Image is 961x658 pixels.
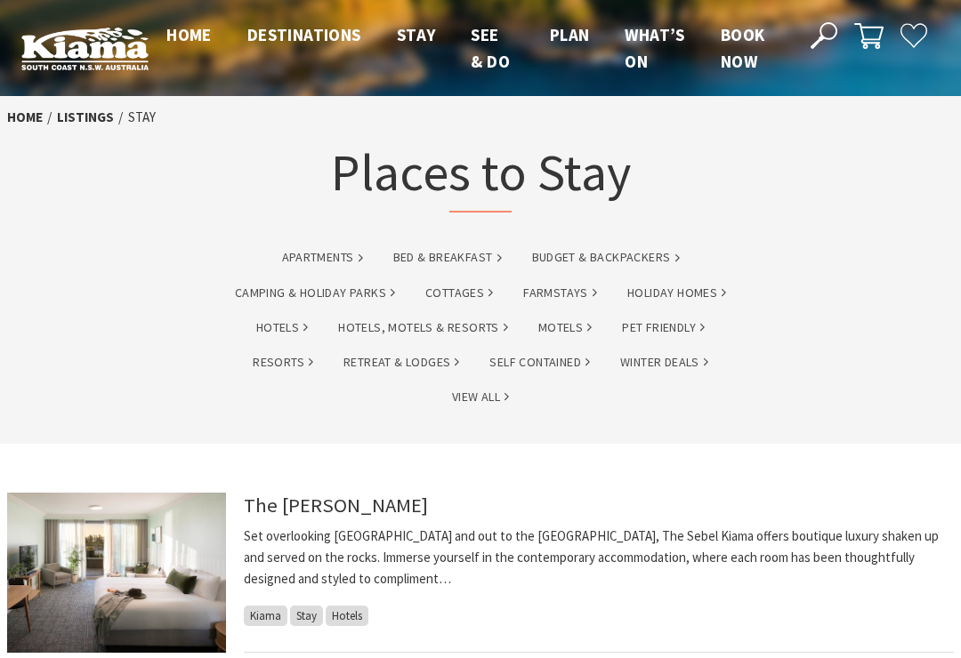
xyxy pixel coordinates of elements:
img: Deluxe Balcony Room [7,493,226,653]
a: Budget & backpackers [532,247,680,268]
span: Stay [397,24,436,45]
a: View All [452,387,509,407]
a: Self Contained [489,352,590,373]
span: Kiama [244,606,287,626]
a: Camping & Holiday Parks [235,283,395,303]
a: Holiday Homes [627,283,726,303]
span: Destinations [247,24,361,45]
span: See & Do [471,24,510,72]
span: Home [166,24,212,45]
a: Pet Friendly [622,317,705,338]
a: Motels [538,317,592,338]
li: Stay [128,107,156,128]
a: Hotels [256,317,308,338]
a: Home [7,108,43,126]
a: Cottages [425,283,493,303]
span: Hotels [326,606,368,626]
span: What’s On [625,24,684,72]
a: listings [57,108,114,126]
a: Farmstays [523,283,597,303]
h1: Places to Stay [331,138,631,213]
p: Set overlooking [GEOGRAPHIC_DATA] and out to the [GEOGRAPHIC_DATA], The Sebel Kiama offers boutiq... [244,526,954,589]
a: Winter Deals [620,352,708,373]
span: Book now [721,24,765,72]
a: Resorts [253,352,313,373]
span: Plan [550,24,590,45]
a: The [PERSON_NAME] [244,493,428,518]
a: Apartments [282,247,363,268]
a: Bed & Breakfast [393,247,502,268]
a: Hotels, Motels & Resorts [338,317,508,338]
span: Stay [290,606,323,626]
a: Retreat & Lodges [343,352,459,373]
img: Kiama Logo [21,27,149,70]
nav: Main Menu [149,21,790,76]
